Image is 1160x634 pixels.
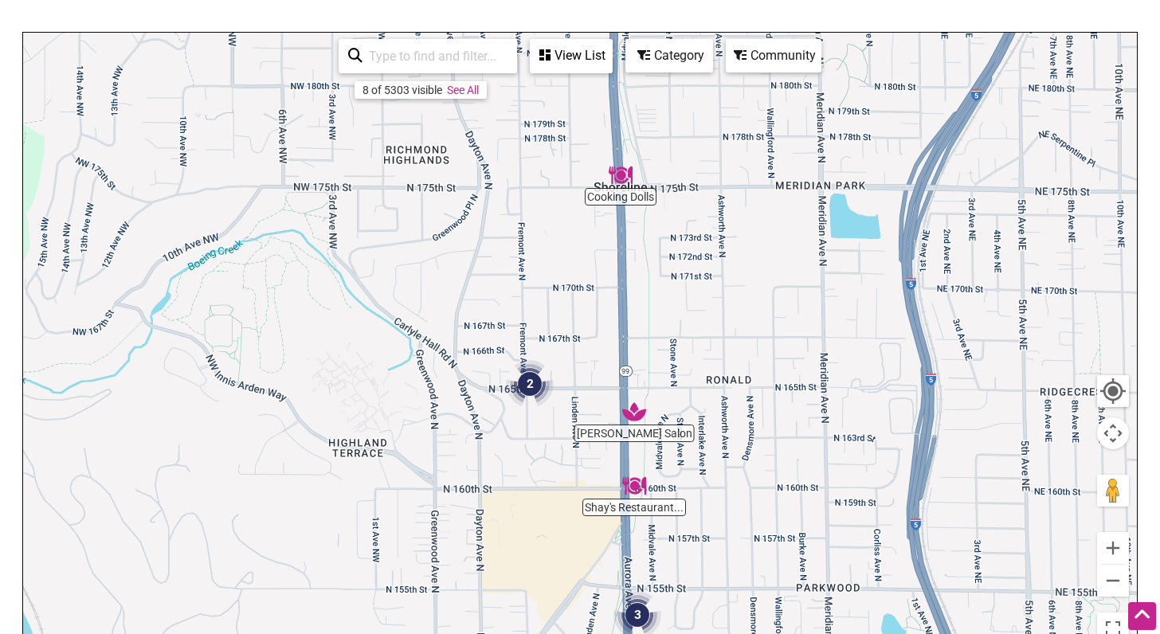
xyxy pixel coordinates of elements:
div: Type to search and filter [339,39,517,73]
div: 2 [500,354,560,414]
div: Community [727,41,820,71]
button: Drag Pegman onto the map to open Street View [1097,475,1129,507]
div: Scroll Back to Top [1128,602,1156,630]
div: Filter by category [625,39,713,72]
div: View List [531,41,611,71]
button: Map camera controls [1097,417,1129,449]
div: 8 of 5303 visible [362,84,442,96]
button: Your Location [1097,375,1129,407]
button: Zoom in [1097,532,1129,564]
div: Frederick's Salon [616,393,652,430]
div: Shay's Restaurant and Lounge [616,468,652,504]
div: Category [627,41,711,71]
div: See a list of the visible businesses [530,39,613,73]
div: Filter by Community [726,39,821,72]
div: Cooking Dolls [602,157,639,194]
button: Zoom out [1097,565,1129,597]
a: See All [447,84,479,96]
input: Type to find and filter... [362,41,507,72]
